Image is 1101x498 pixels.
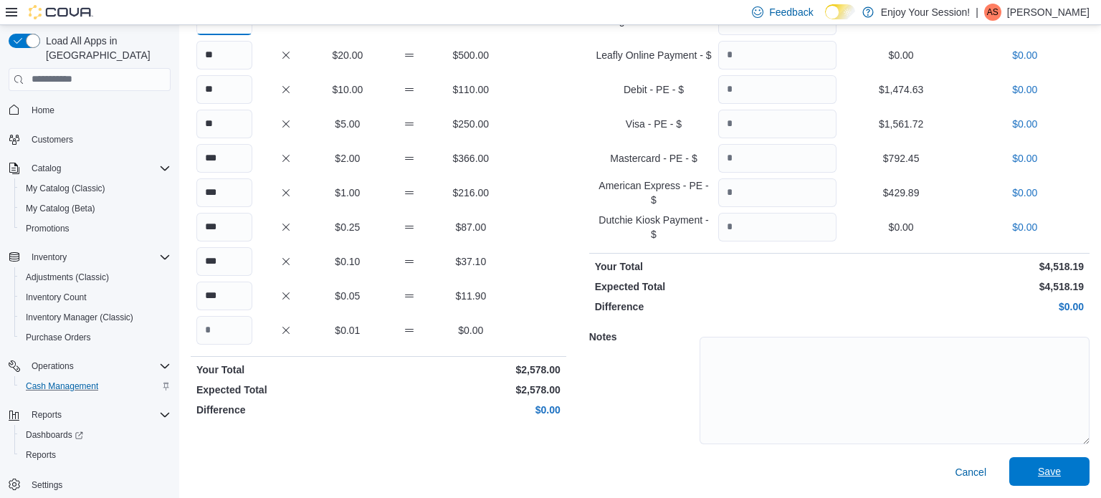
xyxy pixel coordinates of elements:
[718,178,837,207] input: Quantity
[842,82,961,97] p: $1,474.63
[14,219,176,239] button: Promotions
[825,4,855,19] input: Dark Mode
[26,358,80,375] button: Operations
[14,307,176,327] button: Inventory Manager (Classic)
[20,220,171,237] span: Promotions
[443,117,499,131] p: $250.00
[14,287,176,307] button: Inventory Count
[26,429,83,441] span: Dashboards
[196,247,252,276] input: Quantity
[26,203,95,214] span: My Catalog (Beta)
[26,358,171,375] span: Operations
[20,426,89,444] a: Dashboards
[26,223,70,234] span: Promotions
[966,220,1084,234] p: $0.00
[595,259,837,274] p: Your Total
[320,48,376,62] p: $20.00
[966,117,1084,131] p: $0.00
[881,4,971,21] p: Enjoy Your Session!
[381,363,561,377] p: $2,578.00
[825,19,826,20] span: Dark Mode
[20,446,62,464] a: Reports
[769,5,813,19] span: Feedback
[1009,457,1090,486] button: Save
[196,403,376,417] p: Difference
[14,178,176,198] button: My Catalog (Classic)
[26,102,60,119] a: Home
[26,406,171,423] span: Reports
[26,130,171,148] span: Customers
[14,327,176,348] button: Purchase Orders
[3,474,176,494] button: Settings
[443,289,499,303] p: $11.90
[842,300,1084,314] p: $0.00
[320,323,376,337] p: $0.01
[196,316,252,345] input: Quantity
[842,117,961,131] p: $1,561.72
[32,163,61,174] span: Catalog
[196,41,252,70] input: Quantity
[20,446,171,464] span: Reports
[3,247,176,267] button: Inventory
[718,144,837,173] input: Quantity
[718,213,837,241] input: Quantity
[26,380,98,392] span: Cash Management
[966,48,1084,62] p: $0.00
[595,213,713,241] p: Dutchie Kiosk Payment - $
[26,131,79,148] a: Customers
[3,158,176,178] button: Catalog
[949,458,992,487] button: Cancel
[20,269,115,286] a: Adjustments (Classic)
[443,48,499,62] p: $500.00
[196,75,252,104] input: Quantity
[320,82,376,97] p: $10.00
[32,105,54,116] span: Home
[595,178,713,207] p: American Express - PE - $
[718,41,837,70] input: Quantity
[443,151,499,166] p: $366.00
[443,82,499,97] p: $110.00
[320,186,376,200] p: $1.00
[595,151,713,166] p: Mastercard - PE - $
[595,82,713,97] p: Debit - PE - $
[20,180,171,197] span: My Catalog (Classic)
[26,272,109,283] span: Adjustments (Classic)
[381,383,561,397] p: $2,578.00
[20,220,75,237] a: Promotions
[196,178,252,207] input: Quantity
[1038,464,1061,479] span: Save
[14,267,176,287] button: Adjustments (Classic)
[595,300,837,314] p: Difference
[20,309,171,326] span: Inventory Manager (Classic)
[40,34,171,62] span: Load All Apps in [GEOGRAPHIC_DATA]
[842,259,1084,274] p: $4,518.19
[196,282,252,310] input: Quantity
[3,405,176,425] button: Reports
[20,180,111,197] a: My Catalog (Classic)
[3,129,176,150] button: Customers
[718,75,837,104] input: Quantity
[842,151,961,166] p: $792.45
[842,220,961,234] p: $0.00
[26,101,171,119] span: Home
[26,475,171,493] span: Settings
[595,48,713,62] p: Leafly Online Payment - $
[14,425,176,445] a: Dashboards
[196,383,376,397] p: Expected Total
[320,289,376,303] p: $0.05
[320,151,376,166] p: $2.00
[976,4,978,21] p: |
[589,322,697,351] h5: Notes
[26,249,171,266] span: Inventory
[3,356,176,376] button: Operations
[381,403,561,417] p: $0.00
[196,110,252,138] input: Quantity
[987,4,998,21] span: AS
[20,329,171,346] span: Purchase Orders
[20,200,101,217] a: My Catalog (Beta)
[443,323,499,337] p: $0.00
[320,254,376,269] p: $0.10
[320,220,376,234] p: $0.25
[966,151,1084,166] p: $0.00
[14,376,176,396] button: Cash Management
